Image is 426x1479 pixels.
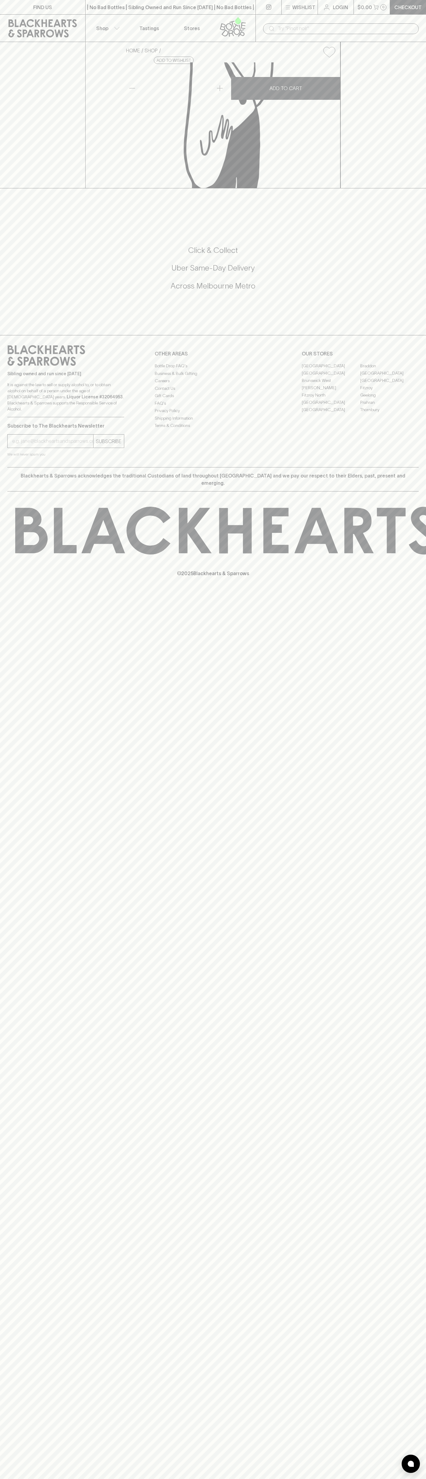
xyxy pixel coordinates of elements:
[360,362,419,369] a: Braddon
[96,25,108,32] p: Shop
[302,362,360,369] a: [GEOGRAPHIC_DATA]
[302,350,419,357] p: OUR STORES
[360,406,419,413] a: Thornbury
[155,414,272,422] a: Shipping Information
[333,4,348,11] p: Login
[128,15,171,42] a: Tastings
[357,4,372,11] p: $0.00
[360,377,419,384] a: [GEOGRAPHIC_DATA]
[155,350,272,357] p: OTHER AREAS
[302,369,360,377] a: [GEOGRAPHIC_DATA]
[278,24,414,33] input: Try "Pinot noir"
[7,281,419,291] h5: Across Melbourne Metro
[155,385,272,392] a: Contact Us
[360,391,419,399] a: Geelong
[155,370,272,377] a: Business & Bulk Gifting
[302,384,360,391] a: [PERSON_NAME]
[302,399,360,406] a: [GEOGRAPHIC_DATA]
[7,221,419,323] div: Call to action block
[93,435,124,448] button: SUBSCRIBE
[382,5,385,9] p: 0
[154,57,194,64] button: Add to wishlist
[155,422,272,429] a: Terms & Conditions
[12,436,93,446] input: e.g. jane@blackheartsandsparrows.com.au
[67,394,123,399] strong: Liquor License #32064953
[139,25,159,32] p: Tastings
[86,15,128,42] button: Shop
[321,44,338,60] button: Add to wishlist
[231,77,340,100] button: ADD TO CART
[33,4,52,11] p: FIND US
[155,377,272,385] a: Careers
[155,407,272,414] a: Privacy Policy
[7,451,124,457] p: We will never spam you
[7,263,419,273] h5: Uber Same-Day Delivery
[302,406,360,413] a: [GEOGRAPHIC_DATA]
[360,369,419,377] a: [GEOGRAPHIC_DATA]
[96,438,121,445] p: SUBSCRIBE
[121,62,340,188] img: Japanese Jigger Stainless 15 / 30ml
[171,15,213,42] a: Stores
[302,391,360,399] a: Fitzroy North
[12,472,414,487] p: Blackhearts & Sparrows acknowledges the traditional Custodians of land throughout [GEOGRAPHIC_DAT...
[155,400,272,407] a: FAQ's
[155,362,272,370] a: Bottle Drop FAQ's
[7,382,124,412] p: It is against the law to sell or supply alcohol to, or to obtain alcohol on behalf of a person un...
[360,399,419,406] a: Prahran
[145,48,158,53] a: SHOP
[7,371,124,377] p: Sibling owned and run since [DATE]
[7,245,419,255] h5: Click & Collect
[126,48,140,53] a: HOME
[7,422,124,429] p: Subscribe to The Blackhearts Newsletter
[184,25,200,32] p: Stores
[292,4,315,11] p: Wishlist
[394,4,422,11] p: Checkout
[155,392,272,400] a: Gift Cards
[269,85,302,92] p: ADD TO CART
[302,377,360,384] a: Brunswick West
[408,1461,414,1467] img: bubble-icon
[360,384,419,391] a: Fitzroy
